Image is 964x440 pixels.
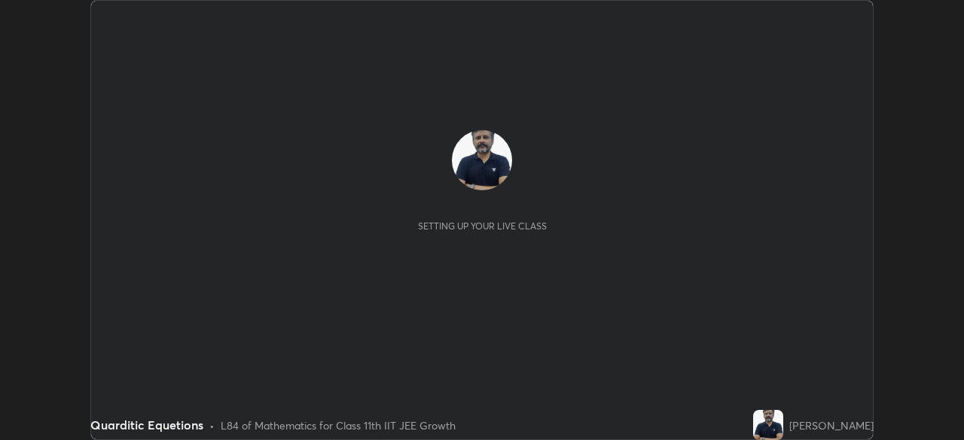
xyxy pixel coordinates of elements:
div: Setting up your live class [418,220,547,232]
div: • [209,417,215,433]
div: Quarditic Equetions [90,416,203,434]
img: d8b87e4e38884df7ad8779d510b27699.jpg [452,130,512,190]
div: L84 of Mathematics for Class 11th IIT JEE Growth [221,417,456,433]
div: [PERSON_NAME] [789,417,874,433]
img: d8b87e4e38884df7ad8779d510b27699.jpg [753,410,783,440]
